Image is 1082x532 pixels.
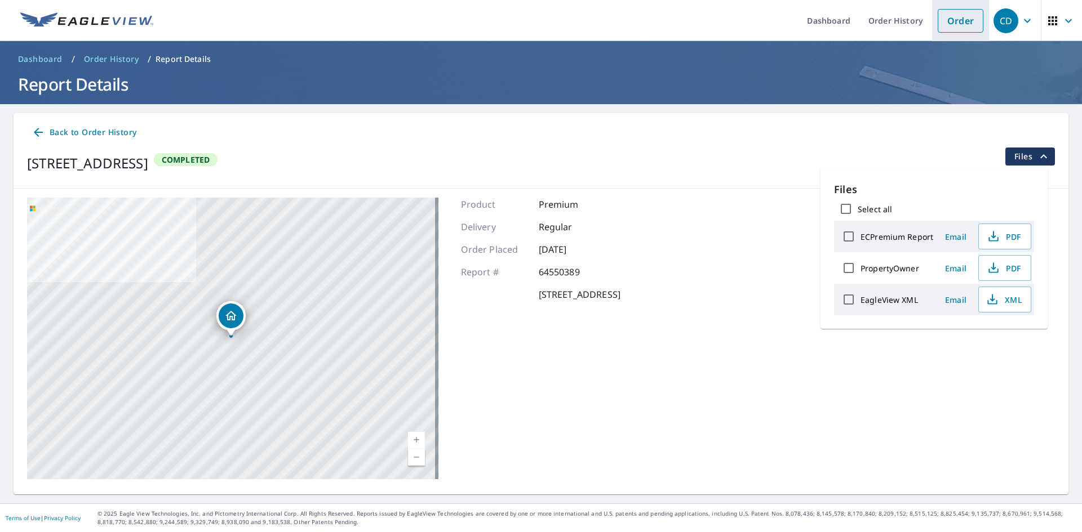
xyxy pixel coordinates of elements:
[20,12,153,29] img: EV Logo
[539,220,606,234] p: Regular
[32,126,136,140] span: Back to Order History
[14,73,1068,96] h1: Report Details
[6,515,81,521] p: |
[986,261,1022,275] span: PDF
[79,50,143,68] a: Order History
[1005,147,1055,166] button: filesDropdownBtn-64550389
[97,509,1076,526] p: © 2025 Eagle View Technologies, Inc. and Pictometry International Corp. All Rights Reserved. Repo...
[1014,150,1050,163] span: Files
[539,265,606,279] p: 64550389
[978,223,1031,249] button: PDF
[461,243,529,256] p: Order Placed
[942,231,969,242] span: Email
[942,263,969,274] span: Email
[408,449,425,466] a: Current Level 17, Zoom Out
[148,52,151,66] li: /
[408,432,425,449] a: Current Level 17, Zoom In
[834,182,1034,197] p: Files
[27,153,148,173] div: [STREET_ADDRESS]
[942,294,969,305] span: Email
[18,53,63,65] span: Dashboard
[156,53,211,65] p: Report Details
[14,50,67,68] a: Dashboard
[461,265,529,279] p: Report #
[461,220,529,234] p: Delivery
[539,288,620,301] p: [STREET_ADDRESS]
[986,230,1022,243] span: PDF
[539,243,606,256] p: [DATE]
[994,8,1018,33] div: CD
[861,294,918,305] label: EagleView XML
[938,9,983,33] a: Order
[461,198,529,211] p: Product
[861,231,933,242] label: ECPremium Report
[6,514,41,522] a: Terms of Use
[861,263,919,274] label: PropertyOwner
[72,52,75,66] li: /
[938,260,974,277] button: Email
[27,122,141,143] a: Back to Order History
[216,301,246,336] div: Dropped pin, building 1, Residential property, 307 S Smiley St O Fallon, IL 62269
[938,291,974,309] button: Email
[539,198,606,211] p: Premium
[938,228,974,245] button: Email
[986,293,1022,306] span: XML
[978,287,1031,312] button: XML
[978,255,1031,281] button: PDF
[84,53,139,65] span: Order History
[44,514,81,522] a: Privacy Policy
[14,50,1068,68] nav: breadcrumb
[858,204,892,214] label: Select all
[155,154,217,165] span: Completed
